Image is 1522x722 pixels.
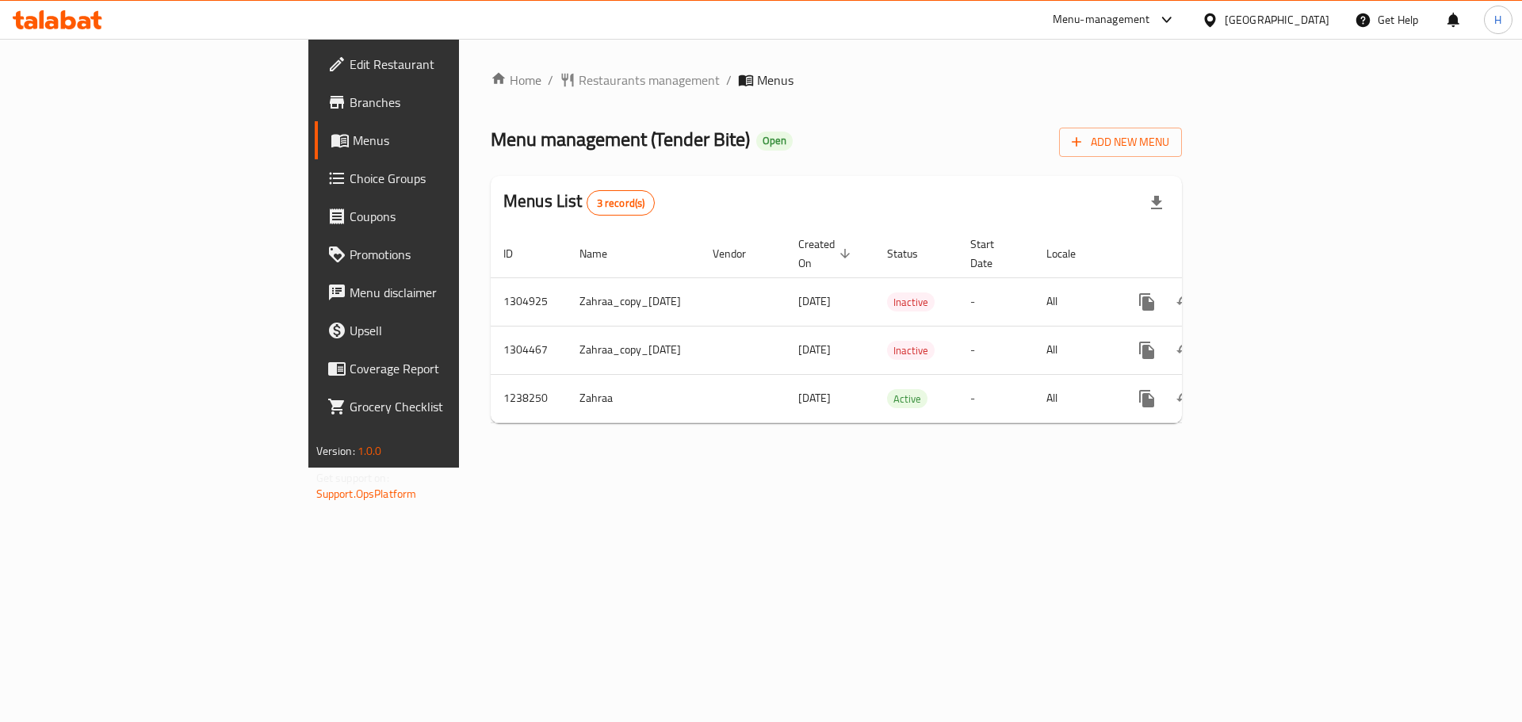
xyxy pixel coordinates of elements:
[350,207,550,226] span: Coupons
[798,339,831,360] span: [DATE]
[887,341,935,360] div: Inactive
[316,483,417,504] a: Support.OpsPlatform
[350,245,550,264] span: Promotions
[503,244,533,263] span: ID
[958,277,1034,326] td: -
[560,71,720,90] a: Restaurants management
[887,390,927,408] span: Active
[887,293,935,311] span: Inactive
[798,235,855,273] span: Created On
[491,71,1182,90] nav: breadcrumb
[1166,331,1204,369] button: Change Status
[757,71,794,90] span: Menus
[1059,128,1182,157] button: Add New Menu
[726,71,732,90] li: /
[315,388,563,426] a: Grocery Checklist
[315,159,563,197] a: Choice Groups
[958,326,1034,374] td: -
[350,55,550,74] span: Edit Restaurant
[1225,11,1329,29] div: [GEOGRAPHIC_DATA]
[350,359,550,378] span: Coverage Report
[587,190,656,216] div: Total records count
[887,342,935,360] span: Inactive
[798,291,831,311] span: [DATE]
[503,189,655,216] h2: Menus List
[756,134,793,147] span: Open
[798,388,831,408] span: [DATE]
[350,397,550,416] span: Grocery Checklist
[1128,380,1166,418] button: more
[1046,244,1096,263] span: Locale
[1494,11,1501,29] span: H
[315,45,563,83] a: Edit Restaurant
[1072,132,1169,152] span: Add New Menu
[315,197,563,235] a: Coupons
[491,230,1293,423] table: enhanced table
[315,235,563,273] a: Promotions
[1034,374,1115,422] td: All
[1115,230,1293,278] th: Actions
[579,244,628,263] span: Name
[315,350,563,388] a: Coverage Report
[970,235,1015,273] span: Start Date
[1166,380,1204,418] button: Change Status
[350,93,550,112] span: Branches
[350,321,550,340] span: Upsell
[567,374,700,422] td: Zahraa
[315,121,563,159] a: Menus
[358,441,382,461] span: 1.0.0
[316,441,355,461] span: Version:
[1034,277,1115,326] td: All
[958,374,1034,422] td: -
[1128,283,1166,321] button: more
[887,389,927,408] div: Active
[579,71,720,90] span: Restaurants management
[587,196,655,211] span: 3 record(s)
[316,468,389,488] span: Get support on:
[1034,326,1115,374] td: All
[350,283,550,302] span: Menu disclaimer
[315,273,563,311] a: Menu disclaimer
[567,277,700,326] td: Zahraa_copy_[DATE]
[350,169,550,188] span: Choice Groups
[491,121,750,157] span: Menu management ( Tender Bite )
[1053,10,1150,29] div: Menu-management
[887,244,939,263] span: Status
[756,132,793,151] div: Open
[1128,331,1166,369] button: more
[713,244,767,263] span: Vendor
[567,326,700,374] td: Zahraa_copy_[DATE]
[315,83,563,121] a: Branches
[1138,184,1176,222] div: Export file
[315,311,563,350] a: Upsell
[1166,283,1204,321] button: Change Status
[353,131,550,150] span: Menus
